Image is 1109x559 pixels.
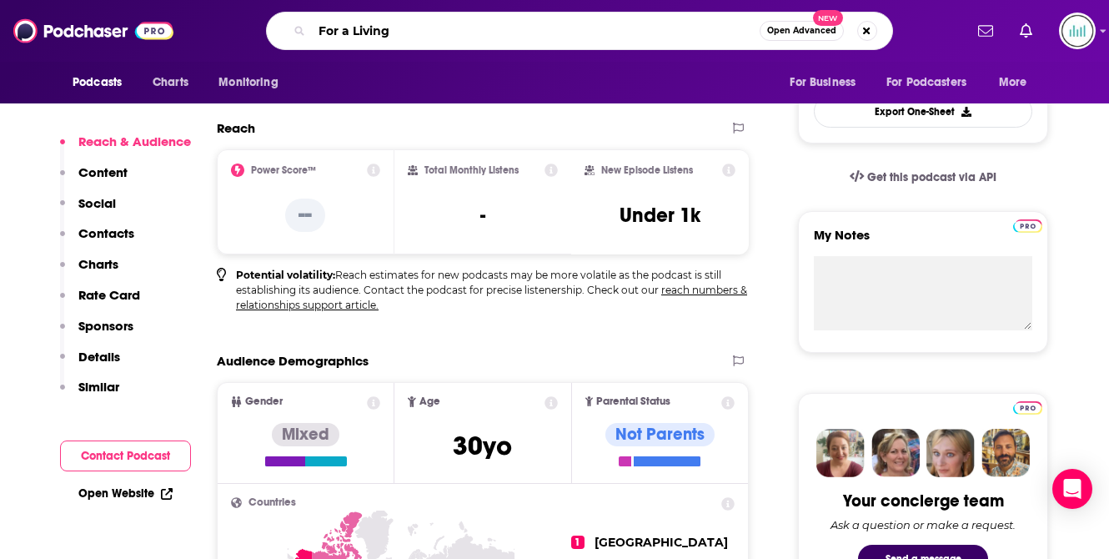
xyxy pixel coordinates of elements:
p: Reach estimates for new podcasts may be more volatile as the podcast is still establishing its au... [236,268,749,313]
span: For Podcasters [886,71,966,94]
div: Open Intercom Messenger [1052,469,1092,509]
p: Sponsors [78,318,133,334]
span: Countries [248,497,296,508]
div: Search podcasts, credits, & more... [266,12,893,50]
h2: Audience Demographics [217,353,369,369]
p: Details [78,349,120,365]
div: Ask a question or make a request. [830,518,1016,531]
a: Charts [142,67,198,98]
h3: Under 1k [620,203,700,228]
img: Sydney Profile [816,429,865,477]
h2: Total Monthly Listens [424,164,519,176]
img: Podchaser Pro [1013,401,1042,415]
p: Social [78,195,116,211]
button: Charts [60,256,118,287]
a: reach numbers & relationships support article. [236,284,747,311]
span: Charts [153,71,188,94]
span: Open Advanced [767,27,836,35]
a: Show notifications dropdown [1013,17,1039,45]
span: Gender [245,396,283,407]
button: Show profile menu [1059,13,1096,49]
button: Social [60,195,116,226]
input: Search podcasts, credits, & more... [312,18,760,44]
div: Not Parents [605,423,715,446]
button: Sponsors [60,318,133,349]
h2: Reach [217,120,255,136]
span: More [999,71,1027,94]
span: Monitoring [218,71,278,94]
button: Export One-Sheet [814,95,1032,128]
div: Mixed [272,423,339,446]
button: Similar [60,379,119,410]
button: open menu [61,67,143,98]
img: Podchaser - Follow, Share and Rate Podcasts [13,15,173,47]
span: Parental Status [596,396,670,407]
label: My Notes [814,227,1032,256]
a: Pro website [1013,217,1042,233]
button: Contacts [60,225,134,256]
button: Rate Card [60,287,140,318]
span: For Business [790,71,856,94]
button: open menu [207,67,299,98]
img: Jules Profile [926,429,975,477]
a: Show notifications dropdown [971,17,1000,45]
span: Podcasts [73,71,122,94]
h2: Power Score™ [251,164,316,176]
button: Content [60,164,128,195]
button: Contact Podcast [60,441,191,471]
p: Contacts [78,225,134,241]
p: -- [285,199,325,232]
span: Age [419,396,440,407]
h2: New Episode Listens [601,164,693,176]
p: Content [78,164,128,180]
img: User Profile [1059,13,1096,49]
span: 1 [571,536,585,549]
img: Barbara Profile [871,429,920,477]
span: Get this podcast via API [867,170,996,184]
b: Potential volatility: [236,269,335,281]
p: Reach & Audience [78,133,191,149]
a: Pro website [1013,399,1042,415]
img: Podchaser Pro [1013,219,1042,233]
p: Rate Card [78,287,140,303]
button: open menu [876,67,991,98]
div: Your concierge team [843,491,1004,511]
span: 30 yo [453,430,512,462]
button: Reach & Audience [60,133,191,164]
a: Open Website [78,486,173,501]
button: Details [60,349,120,380]
button: Open AdvancedNew [760,21,844,41]
img: Jon Profile [981,429,1030,477]
h3: - [480,203,485,228]
button: open menu [778,67,876,98]
span: Logged in as podglomerate [1059,13,1096,49]
button: open menu [987,67,1048,98]
a: Get this podcast via API [836,157,1010,198]
span: New [813,10,843,26]
p: Similar [78,379,119,395]
p: Charts [78,256,118,272]
span: [GEOGRAPHIC_DATA] [595,535,728,550]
